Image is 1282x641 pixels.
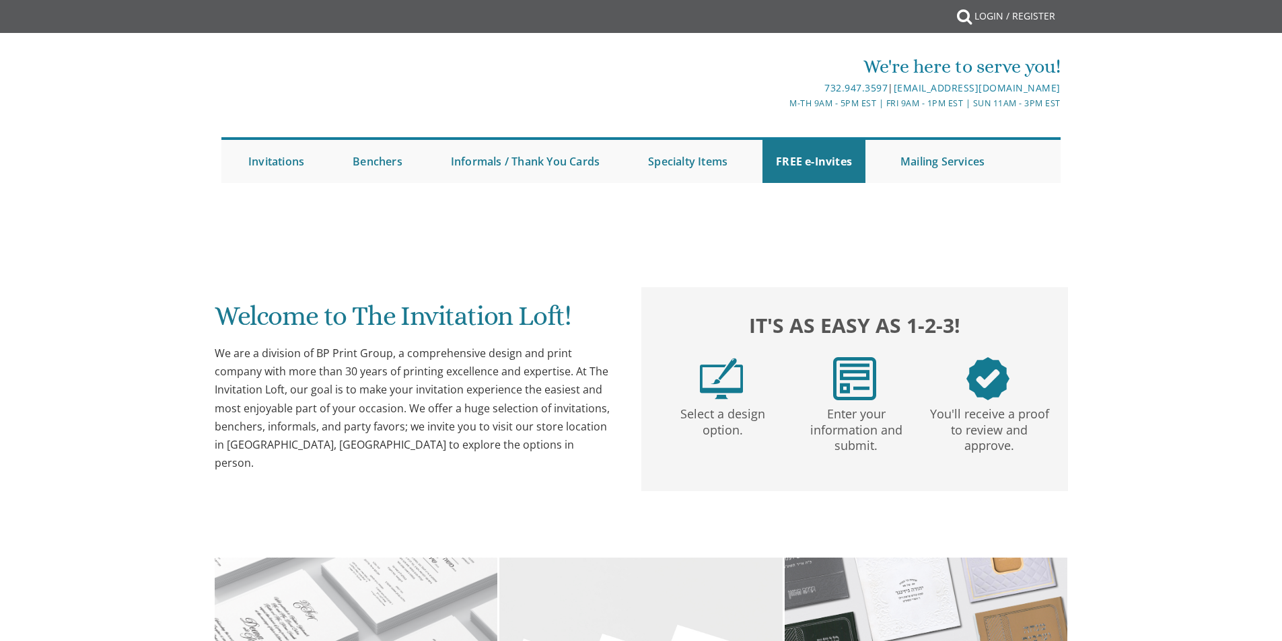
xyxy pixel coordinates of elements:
[502,80,1061,96] div: |
[966,357,1009,400] img: step3.png
[215,301,614,341] h1: Welcome to The Invitation Loft!
[635,140,741,183] a: Specialty Items
[502,53,1061,80] div: We're here to serve you!
[437,140,613,183] a: Informals / Thank You Cards
[700,357,743,400] img: step1.png
[235,140,318,183] a: Invitations
[925,400,1053,454] p: You'll receive a proof to review and approve.
[887,140,998,183] a: Mailing Services
[792,400,920,454] p: Enter your information and submit.
[339,140,416,183] a: Benchers
[894,81,1061,94] a: [EMAIL_ADDRESS][DOMAIN_NAME]
[824,81,888,94] a: 732.947.3597
[833,357,876,400] img: step2.png
[502,96,1061,110] div: M-Th 9am - 5pm EST | Fri 9am - 1pm EST | Sun 11am - 3pm EST
[655,310,1055,340] h2: It's as easy as 1-2-3!
[659,400,787,439] p: Select a design option.
[215,344,614,472] div: We are a division of BP Print Group, a comprehensive design and print company with more than 30 y...
[762,140,865,183] a: FREE e-Invites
